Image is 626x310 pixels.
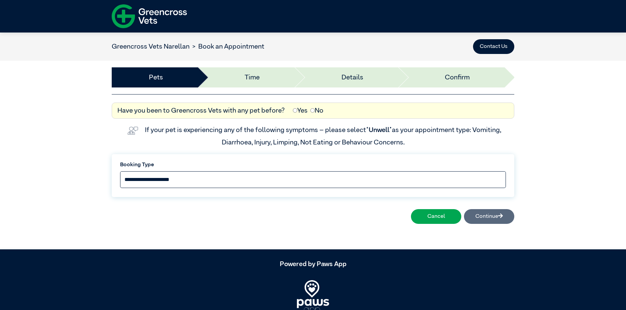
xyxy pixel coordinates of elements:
span: “Unwell” [366,127,392,133]
label: Yes [293,106,308,116]
label: No [310,106,323,116]
nav: breadcrumb [112,42,264,52]
label: Booking Type [120,161,506,169]
button: Contact Us [473,39,514,54]
img: f-logo [112,2,187,31]
a: Greencross Vets Narellan [112,43,190,50]
input: Yes [293,108,297,113]
h5: Powered by Paws App [112,260,514,268]
label: Have you been to Greencross Vets with any pet before? [117,106,285,116]
img: vet [125,124,141,137]
input: No [310,108,315,113]
label: If your pet is experiencing any of the following symptoms – please select as your appointment typ... [145,127,503,145]
button: Cancel [411,209,461,224]
a: Pets [149,72,163,82]
li: Book an Appointment [190,42,264,52]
